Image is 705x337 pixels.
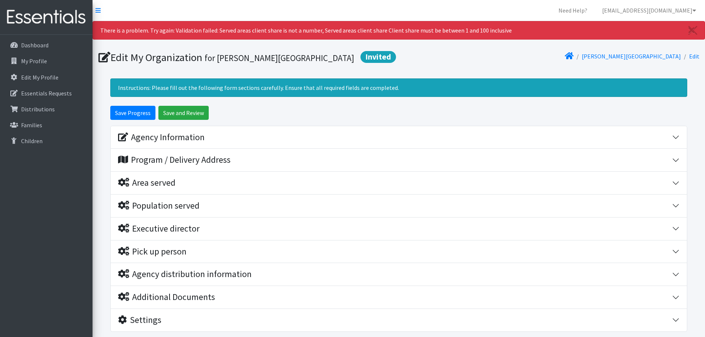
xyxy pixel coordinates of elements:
span: Invited [360,51,396,63]
a: Close [681,21,705,39]
div: There is a problem. Try again: Validation failed: Served areas client share is not a number, Serv... [93,21,705,40]
a: Children [3,134,90,148]
p: My Profile [21,57,47,65]
p: Children [21,137,43,145]
p: Dashboard [21,41,48,49]
img: HumanEssentials [3,5,90,30]
div: Agency Information [118,132,205,143]
a: Edit My Profile [3,70,90,85]
input: Save and Review [158,106,209,120]
div: Instructions: Please fill out the following form sections carefully. Ensure that all required fie... [110,78,687,97]
small: for [PERSON_NAME][GEOGRAPHIC_DATA] [205,53,354,63]
div: Area served [118,178,175,188]
p: Families [21,121,42,129]
div: Settings [118,315,161,326]
a: [PERSON_NAME][GEOGRAPHIC_DATA] [582,53,681,60]
button: Pick up person [111,240,687,263]
div: Pick up person [118,246,187,257]
a: Need Help? [553,3,593,18]
button: Agency distribution information [111,263,687,286]
a: Edit [689,53,699,60]
button: Executive director [111,218,687,240]
div: Additional Documents [118,292,215,303]
button: Program / Delivery Address [111,149,687,171]
button: Additional Documents [111,286,687,309]
a: My Profile [3,54,90,68]
a: Distributions [3,102,90,117]
button: Settings [111,309,687,331]
input: Save Progress [110,106,155,120]
a: [EMAIL_ADDRESS][DOMAIN_NAME] [596,3,702,18]
div: Executive director [118,223,199,234]
p: Edit My Profile [21,74,58,81]
button: Population served [111,195,687,217]
button: Area served [111,172,687,194]
p: Distributions [21,105,55,113]
a: Families [3,118,90,132]
div: Population served [118,200,199,211]
p: Essentials Requests [21,90,72,97]
h1: Edit My Organization [98,51,396,64]
div: Agency distribution information [118,269,252,280]
a: Essentials Requests [3,86,90,101]
div: Program / Delivery Address [118,155,231,165]
a: Dashboard [3,38,90,53]
button: Agency Information [111,126,687,149]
